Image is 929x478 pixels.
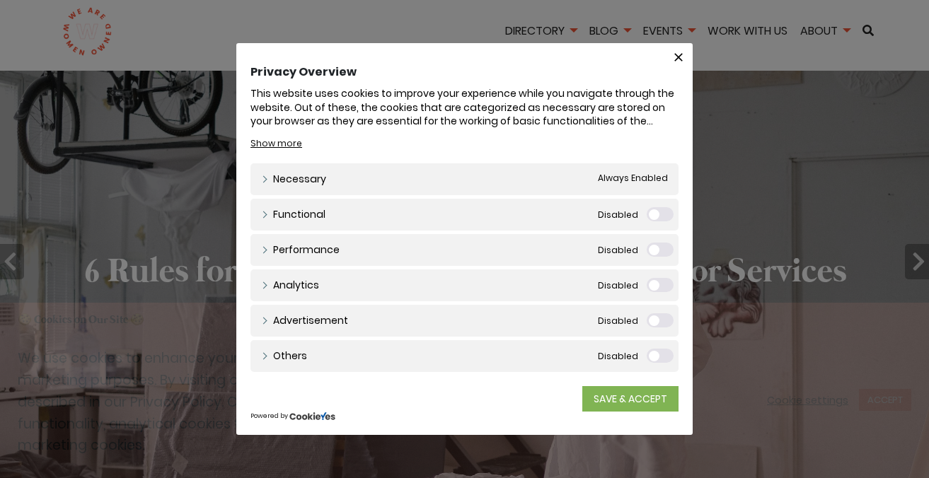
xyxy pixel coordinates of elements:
div: Powered by [250,412,679,421]
h4: Privacy Overview [250,64,679,80]
img: CookieYes Logo [289,412,335,421]
a: SAVE & ACCEPT [582,386,679,412]
a: Necessary [261,172,326,187]
a: Others [261,349,307,363]
a: Show more [250,137,302,150]
a: Advertisement [261,313,348,328]
div: This website uses cookies to improve your experience while you navigate through the website. Out ... [250,87,679,129]
a: Functional [261,207,325,222]
a: Performance [261,243,340,257]
a: Analytics [261,278,319,293]
span: Always Enabled [598,172,668,187]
